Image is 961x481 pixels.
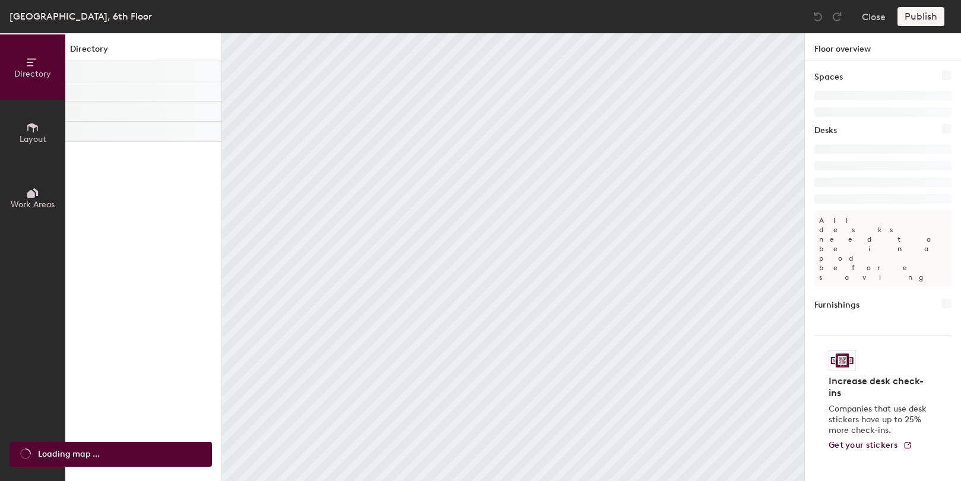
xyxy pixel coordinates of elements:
img: Sticker logo [829,350,856,371]
span: Directory [14,69,51,79]
img: Undo [812,11,824,23]
h1: Desks [814,124,837,137]
span: Loading map ... [38,448,100,461]
span: Get your stickers [829,440,898,450]
span: Layout [20,134,46,144]
h4: Increase desk check-ins [829,375,930,399]
canvas: Map [222,33,804,481]
a: Get your stickers [829,441,912,451]
button: Close [862,7,886,26]
span: Work Areas [11,200,55,210]
p: Companies that use desk stickers have up to 25% more check-ins. [829,404,930,436]
h1: Floor overview [805,33,961,61]
h1: Spaces [814,71,843,84]
div: [GEOGRAPHIC_DATA], 6th Floor [9,9,152,24]
h1: Directory [65,43,221,61]
p: All desks need to be in a pod before saving [814,211,952,287]
h1: Furnishings [814,299,859,312]
img: Redo [831,11,843,23]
